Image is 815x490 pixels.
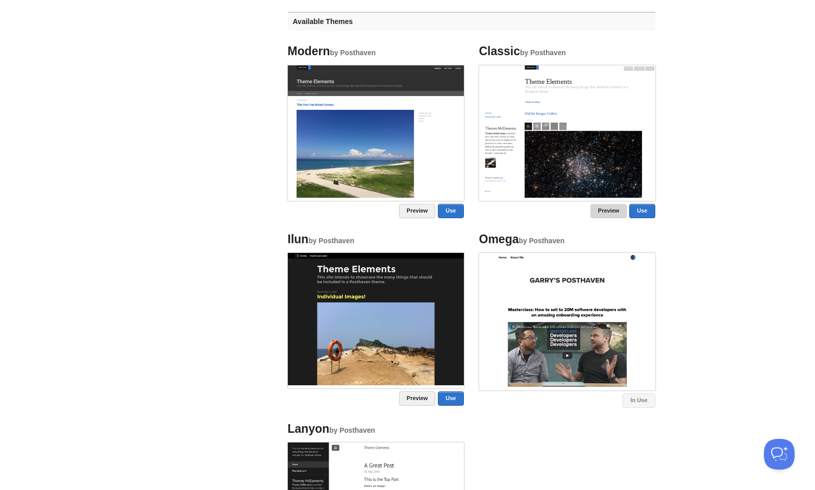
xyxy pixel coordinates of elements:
small: by Posthaven [330,49,376,57]
a: Preview [399,391,436,406]
img: Screenshot [288,253,464,385]
img: Screenshot [288,65,464,198]
small: by Posthaven [329,427,375,434]
img: Screenshot [479,65,655,198]
h4: Modern [288,45,464,58]
a: Use [629,204,655,218]
a: Preview [590,204,627,218]
h3: Available Themes [288,12,655,31]
small: by Posthaven [308,237,354,245]
small: by Posthaven [518,237,564,245]
small: by Posthaven [520,49,566,57]
a: In Use [623,393,655,408]
h4: Ilun [288,233,464,246]
iframe: Help Scout Beacon - Open [764,439,795,470]
img: Screenshot [479,253,655,387]
h4: Omega [479,233,655,246]
a: Use [438,391,463,406]
a: Preview [399,204,436,218]
a: Use [438,204,463,218]
h4: Classic [479,45,655,58]
h4: Lanyon [288,423,464,435]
